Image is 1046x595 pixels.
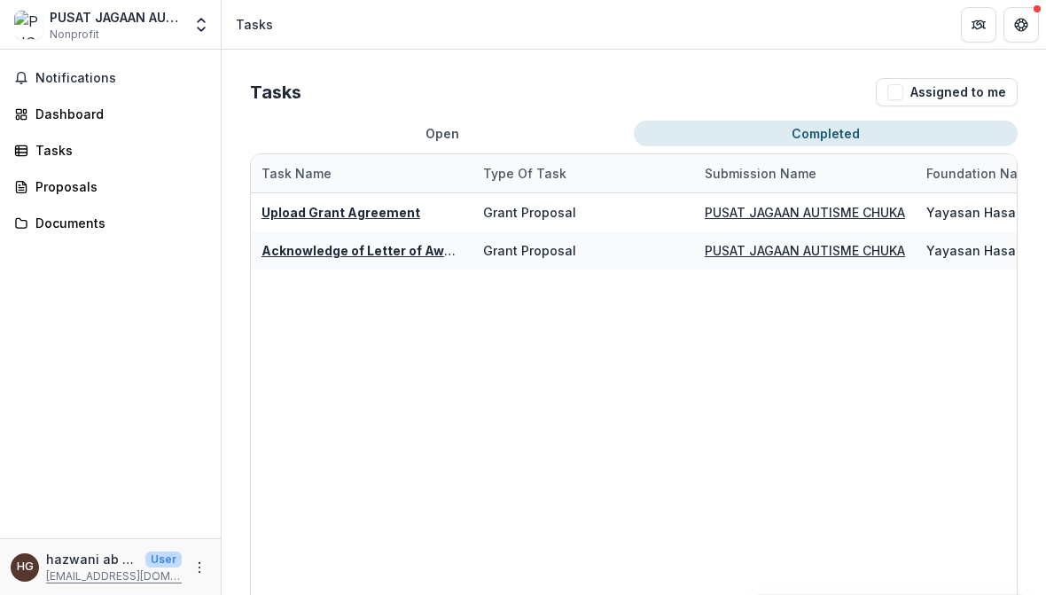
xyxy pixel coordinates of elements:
img: PUSAT JAGAAN AUTISME CHUKAI [14,11,43,39]
a: Documents [7,208,214,238]
button: More [189,557,210,578]
p: User [145,552,182,568]
div: Proposals [35,177,199,196]
button: Get Help [1003,7,1039,43]
button: Open [250,121,634,146]
div: Dashboard [35,105,199,123]
h2: Tasks [250,82,301,103]
a: Upload Grant Agreement [261,205,420,220]
p: hazwani ab ghani [46,550,138,568]
a: Dashboard [7,99,214,129]
div: Yayasan Hasanah [926,241,1040,260]
span: Notifications [35,71,207,86]
button: Partners [961,7,996,43]
a: Proposals [7,172,214,201]
div: Grant Proposal [483,241,576,260]
div: hazwani ab ghani [17,561,34,573]
div: Submission Name [694,154,916,192]
div: Task Name [251,154,472,192]
span: Nonprofit [50,27,99,43]
div: PUSAT JAGAAN AUTISME CHUKAI [50,8,182,27]
div: Type of Task [472,164,577,183]
button: Assigned to me [876,78,1018,106]
div: Type of Task [472,154,694,192]
a: Acknowledge of Letter of Award [261,243,465,258]
div: Tasks [236,15,273,34]
button: Notifications [7,64,214,92]
div: Grant Proposal [483,203,576,222]
div: Submission Name [694,164,827,183]
div: Task Name [251,164,342,183]
nav: breadcrumb [229,12,280,37]
button: Open entity switcher [189,7,214,43]
div: Yayasan Hasanah [926,203,1040,222]
button: Completed [634,121,1018,146]
div: Tasks [35,141,199,160]
div: Documents [35,214,199,232]
a: Tasks [7,136,214,165]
